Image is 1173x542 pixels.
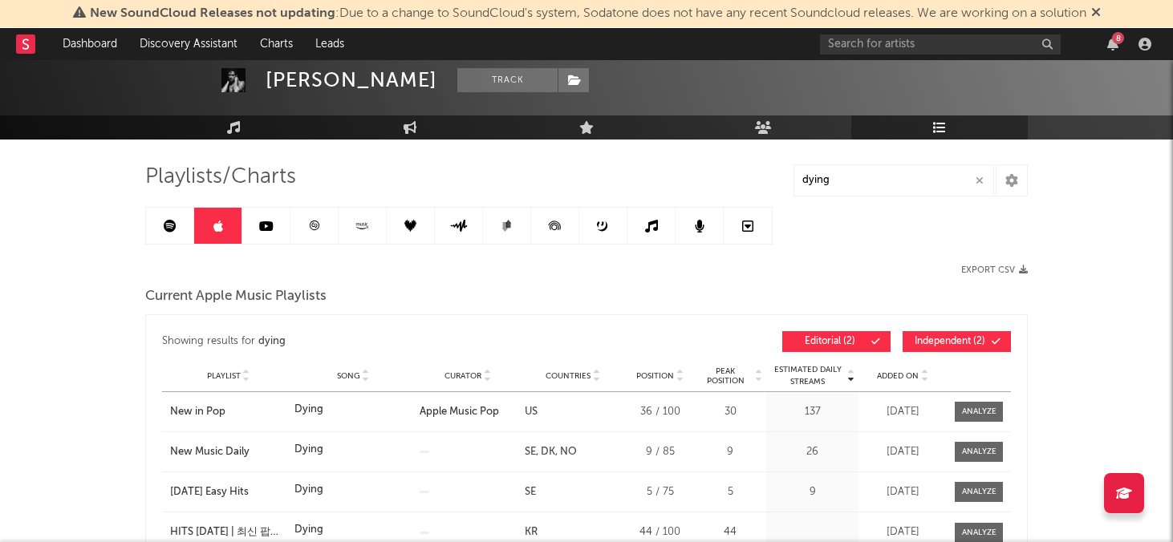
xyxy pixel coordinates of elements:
[636,371,674,381] span: Position
[782,331,891,352] button: Editorial(2)
[862,404,943,420] div: [DATE]
[913,337,987,346] span: Independent ( 2 )
[770,484,854,500] div: 9
[698,366,753,386] span: Peak Position
[770,444,854,460] div: 26
[337,371,360,381] span: Song
[1107,38,1118,51] button: 8
[793,164,994,196] input: Search Playlists/Charts
[862,484,943,500] div: [DATE]
[170,444,286,460] a: New Music Daily
[145,287,327,306] span: Current Apple Music Playlists
[525,487,536,497] a: SE
[170,404,286,420] a: New in Pop
[294,482,323,498] div: Dying
[525,406,538,417] a: US
[793,337,867,346] span: Editorial ( 2 )
[546,371,591,381] span: Countries
[770,364,845,388] span: Estimated Daily Streams
[170,484,286,500] a: [DATE] Easy Hits
[525,527,538,537] a: KR
[536,447,555,457] a: DK
[249,28,304,60] a: Charts
[630,404,690,420] div: 36 / 100
[862,524,943,540] div: [DATE]
[903,331,1011,352] button: Independent(2)
[258,332,286,351] div: dying
[698,444,762,460] div: 9
[128,28,249,60] a: Discovery Assistant
[51,28,128,60] a: Dashboard
[630,444,690,460] div: 9 / 85
[698,484,762,500] div: 5
[698,404,762,420] div: 30
[630,524,690,540] div: 44 / 100
[525,447,536,457] a: SE
[294,402,323,418] div: Dying
[862,444,943,460] div: [DATE]
[877,371,919,381] span: Added On
[266,68,437,92] div: [PERSON_NAME]
[90,7,1086,20] span: : Due to a change to SoundCloud's system, Sodatone does not have any recent Soundcloud releases. ...
[630,484,690,500] div: 5 / 75
[294,442,323,458] div: Dying
[170,524,286,540] a: HITS [DATE] | 최신 팝송 모음 | 히츠투데이
[961,265,1028,275] button: Export CSV
[444,371,481,381] span: Curator
[555,447,577,457] a: NO
[770,404,854,420] div: 137
[304,28,355,60] a: Leads
[145,168,296,187] span: Playlists/Charts
[90,7,335,20] span: New SoundCloud Releases not updating
[1112,32,1124,44] div: 8
[207,371,241,381] span: Playlist
[162,331,586,352] div: Showing results for
[820,34,1061,55] input: Search for artists
[698,524,762,540] div: 44
[294,522,323,538] div: Dying
[1091,7,1101,20] span: Dismiss
[420,406,499,417] a: Apple Music Pop
[457,68,558,92] button: Track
